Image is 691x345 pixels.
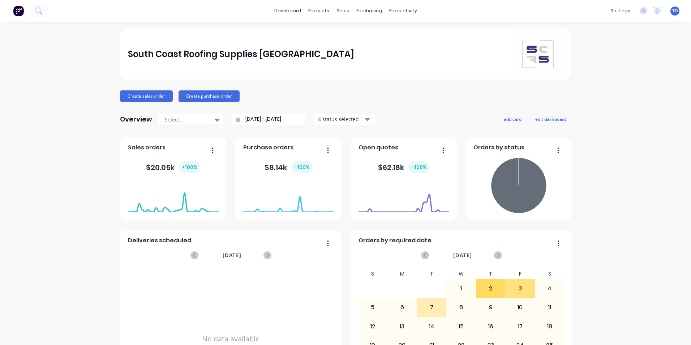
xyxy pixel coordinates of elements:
[447,298,476,316] div: 8
[408,161,430,173] div: + 100 %
[476,318,505,336] div: 16
[506,318,535,336] div: 17
[265,161,313,173] div: $ 8.14k
[499,114,526,124] button: add card
[476,298,505,316] div: 9
[535,269,565,279] div: S
[179,90,240,102] button: Create purchase order
[333,5,353,16] div: sales
[128,47,354,61] div: South Coast Roofing Supplies [GEOGRAPHIC_DATA]
[506,298,535,316] div: 10
[243,143,293,152] span: Purchase orders
[476,280,505,298] div: 2
[128,143,166,152] span: Sales orders
[417,298,446,316] div: 7
[388,298,417,316] div: 6
[314,114,375,125] button: 4 status selected
[223,251,241,259] span: [DATE]
[13,5,24,16] img: Factory
[447,280,476,298] div: 1
[607,5,634,16] div: settings
[359,298,387,316] div: 5
[386,5,421,16] div: productivity
[535,280,564,298] div: 4
[179,161,200,173] div: + 100 %
[387,269,417,279] div: M
[358,269,388,279] div: S
[120,90,173,102] button: Create sales order
[318,115,364,123] div: 4 status selected
[531,114,571,124] button: edit dashboard
[359,143,398,152] span: Open quotes
[476,269,506,279] div: T
[378,161,430,173] div: $ 62.18k
[446,269,476,279] div: W
[447,318,476,336] div: 15
[120,112,152,127] div: Overview
[505,269,535,279] div: F
[535,318,564,336] div: 18
[453,251,472,259] span: [DATE]
[388,318,417,336] div: 13
[359,318,387,336] div: 12
[506,280,535,298] div: 3
[271,5,305,16] a: dashboard
[305,5,333,16] div: products
[512,29,563,80] img: South Coast Roofing Supplies Southern Highlands
[353,5,386,16] div: purchasing
[535,298,564,316] div: 11
[417,318,446,336] div: 14
[417,269,447,279] div: T
[291,161,313,173] div: + 100 %
[473,143,524,152] span: Orders by status
[672,8,678,14] span: TD
[146,161,200,173] div: $ 20.05k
